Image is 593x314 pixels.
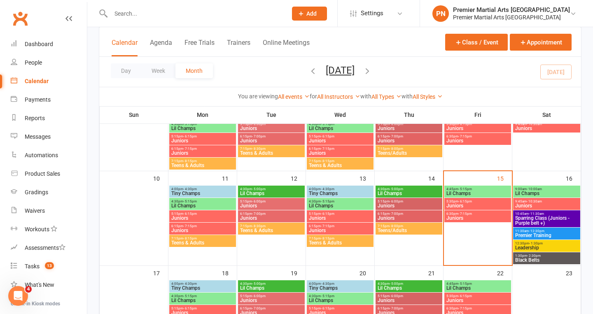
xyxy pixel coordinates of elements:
span: Juniors [240,216,303,221]
span: 6:15pm [308,224,372,228]
span: 7:15pm [377,224,441,228]
span: Teens & Adults [240,228,303,233]
span: Juniors [240,298,303,303]
span: Tiny Champs [308,286,372,291]
span: 9:45am [515,200,579,203]
th: Tue [237,106,306,123]
a: Payments [11,91,87,109]
span: 13 [45,262,54,269]
span: 4:30pm [377,282,441,286]
span: - 5:15pm [183,200,197,203]
button: Online Meetings [263,39,310,56]
span: Teens & Adults [308,240,372,245]
div: Messages [25,133,51,140]
a: Clubworx [10,8,30,29]
span: Lil Champs [308,203,372,208]
div: Premier Martial Arts [GEOGRAPHIC_DATA] [453,14,570,21]
span: 5:30pm [446,294,509,298]
span: - 7:00pm [252,212,266,216]
span: 5:15pm [377,122,441,126]
button: Month [175,63,213,78]
span: Juniors [446,138,509,143]
span: - 7:00pm [390,307,403,310]
a: Workouts [11,220,87,239]
div: Waivers [25,207,45,214]
span: Lil Champs [240,191,303,196]
div: 15 [497,171,512,185]
span: - 6:15pm [458,200,472,203]
a: Gradings [11,183,87,202]
span: - 8:30pm [252,147,266,151]
span: 7:15pm [308,159,372,163]
a: All Types [371,93,402,100]
span: - 6:15pm [321,212,334,216]
input: Search... [108,8,281,19]
div: 10 [153,171,168,185]
strong: for [310,93,317,100]
a: Waivers [11,202,87,220]
span: Juniors [377,203,441,208]
div: People [25,59,42,66]
span: - 6:15pm [458,122,472,126]
a: All Styles [413,93,443,100]
span: Juniors [446,216,509,221]
span: - 5:15pm [321,200,334,203]
iframe: Intercom live chat [8,286,28,306]
span: Lil Champs [240,286,303,291]
span: 9:00am [515,187,579,191]
span: 4:00pm [308,282,372,286]
span: - 5:00pm [252,282,266,286]
span: Juniors [446,126,509,131]
span: Juniors [240,126,303,131]
span: Tiny Champs [171,191,234,196]
span: - 7:15pm [183,147,197,151]
span: 4:30pm [377,187,441,191]
span: Juniors [171,138,234,143]
span: 6:30pm [446,135,509,138]
span: 7:15pm [171,159,234,163]
span: 6:15pm [308,147,372,151]
span: - 6:15pm [458,294,472,298]
span: - 8:15pm [183,237,197,240]
span: 5:15pm [377,294,441,298]
span: Add [306,10,317,17]
div: 21 [428,266,443,279]
span: Juniors [171,151,234,156]
span: Juniors [446,298,509,303]
span: - 6:15pm [321,307,334,310]
div: Calendar [25,78,49,84]
span: 5:15pm [308,135,372,138]
span: 5:15pm [377,200,441,203]
button: Week [141,63,175,78]
a: What's New [11,276,87,294]
span: Juniors [515,126,579,131]
span: Tiny Champs [308,191,372,196]
div: 17 [153,266,168,279]
span: 5:15pm [240,294,303,298]
span: 7:15pm [240,224,303,228]
span: Juniors [171,228,234,233]
a: All Instructors [317,93,360,100]
div: Automations [25,152,58,158]
span: Juniors [377,126,441,131]
span: Premier Training [515,233,579,238]
span: 6:15pm [377,135,441,138]
span: Sparring Class (Juniors - Purple belt +) [515,216,579,226]
span: Juniors [446,203,509,208]
span: 10:45am [515,212,579,216]
span: 6:15pm [240,212,303,216]
span: Black Belts [515,258,579,263]
span: - 4:30pm [183,187,197,191]
span: - 4:30pm [321,187,334,191]
span: 1:30pm [515,254,579,258]
span: 4:30pm [171,122,234,126]
div: Product Sales [25,170,60,177]
span: Juniors [171,216,234,221]
span: - 10:00am [527,187,542,191]
a: People [11,53,87,72]
span: Lil Champs [308,126,372,131]
a: All events [278,93,310,100]
span: 4:30pm [240,282,303,286]
span: - 10:30am [527,122,542,126]
span: - 8:15pm [183,159,197,163]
